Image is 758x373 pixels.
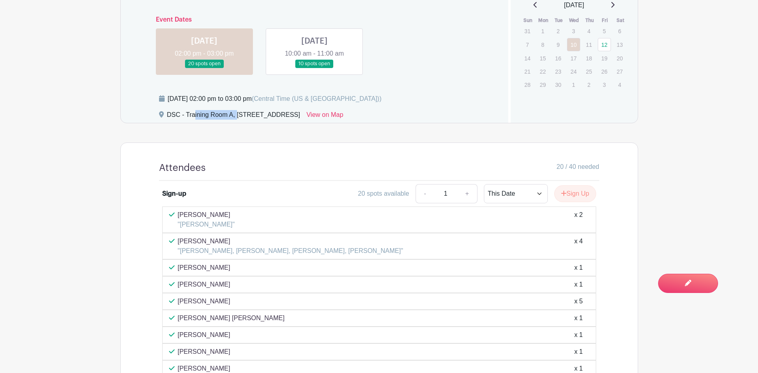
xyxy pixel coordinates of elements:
span: (Central Time (US & [GEOGRAPHIC_DATA])) [252,95,382,102]
p: 16 [551,52,565,64]
a: View on Map [306,110,343,123]
p: 31 [521,25,534,37]
p: "[PERSON_NAME]" [178,220,235,229]
div: Sign-up [162,189,186,199]
p: 20 [613,52,626,64]
p: [PERSON_NAME] [178,297,231,306]
p: 14 [521,52,534,64]
p: [PERSON_NAME] [178,330,231,340]
div: x 2 [574,210,583,229]
th: Tue [551,16,567,24]
th: Sat [613,16,628,24]
div: x 1 [574,330,583,340]
p: 23 [551,65,565,78]
a: - [416,184,434,203]
p: 28 [521,78,534,91]
button: Sign Up [554,185,596,202]
p: 7 [521,38,534,51]
p: 6 [613,25,626,37]
th: Thu [582,16,597,24]
div: x 5 [574,297,583,306]
p: 11 [582,38,595,51]
div: DSC - Training Room A, [STREET_ADDRESS] [167,110,300,123]
div: x 4 [574,237,583,256]
p: 9 [551,38,565,51]
div: [DATE] 02:00 pm to 03:00 pm [168,94,382,104]
p: 27 [613,65,626,78]
div: x 1 [574,347,583,357]
p: 2 [551,25,565,37]
p: [PERSON_NAME] [178,347,231,357]
p: 24 [567,65,580,78]
a: 10 [567,38,580,51]
p: 22 [536,65,549,78]
h6: Event Dates [149,16,480,24]
p: 3 [598,78,611,91]
span: 20 / 40 needed [557,162,599,172]
p: 18 [582,52,595,64]
p: 15 [536,52,549,64]
span: [DATE] [564,0,584,10]
p: 4 [613,78,626,91]
p: [PERSON_NAME] [178,237,403,246]
p: 29 [536,78,549,91]
div: x 1 [574,313,583,323]
p: 21 [521,65,534,78]
p: 13 [613,38,626,51]
th: Wed [567,16,582,24]
p: 19 [598,52,611,64]
p: 3 [567,25,580,37]
a: 12 [598,38,611,51]
div: 20 spots available [358,189,409,199]
th: Mon [536,16,551,24]
p: 1 [536,25,549,37]
div: x 1 [574,263,583,273]
p: "[PERSON_NAME], [PERSON_NAME], [PERSON_NAME], [PERSON_NAME]" [178,246,403,256]
p: [PERSON_NAME] [PERSON_NAME] [178,313,285,323]
th: Sun [520,16,536,24]
p: [PERSON_NAME] [178,280,231,289]
a: + [457,184,477,203]
p: 2 [582,78,595,91]
p: 5 [598,25,611,37]
div: x 1 [574,280,583,289]
p: 25 [582,65,595,78]
p: [PERSON_NAME] [178,210,235,220]
h4: Attendees [159,162,206,174]
p: 4 [582,25,595,37]
th: Fri [597,16,613,24]
p: 17 [567,52,580,64]
p: [PERSON_NAME] [178,263,231,273]
p: 26 [598,65,611,78]
p: 30 [551,78,565,91]
p: 1 [567,78,580,91]
p: 8 [536,38,549,51]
